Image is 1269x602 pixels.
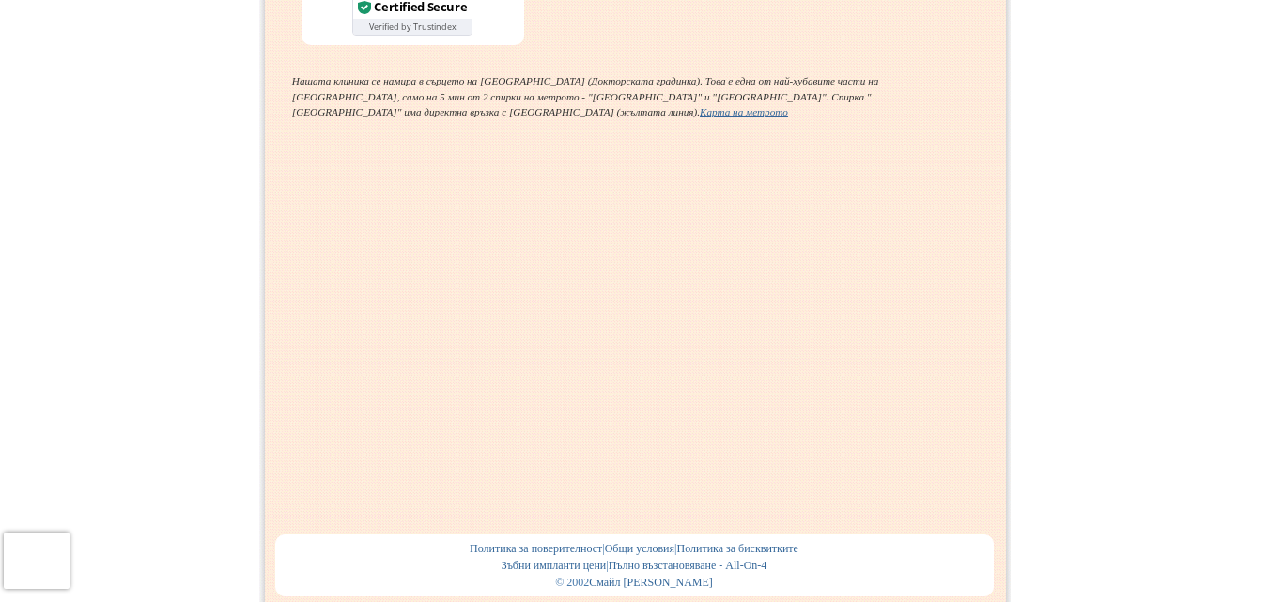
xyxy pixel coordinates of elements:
a: Зъбни импланти цени [502,559,607,572]
a: Смайл [PERSON_NAME] [589,576,713,589]
a: Пълно възстановяване - All-On-4 [609,559,767,572]
p: Нашата клиника се намира в сърцето на [GEOGRAPHIC_DATA] (Докторската градинка). Това е една от на... [292,73,978,120]
a: Политика за поверителност [470,542,602,555]
div: Certified Secure [374,1,467,13]
a: Политика за бисквитките [676,542,797,555]
iframe: reCAPTCHA [4,533,244,589]
a: Карта на метрото [700,106,788,117]
div: Verified by Trustindex [353,19,472,35]
a: Общи условия [605,542,674,555]
p: | | | © 2002 [275,534,994,596]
